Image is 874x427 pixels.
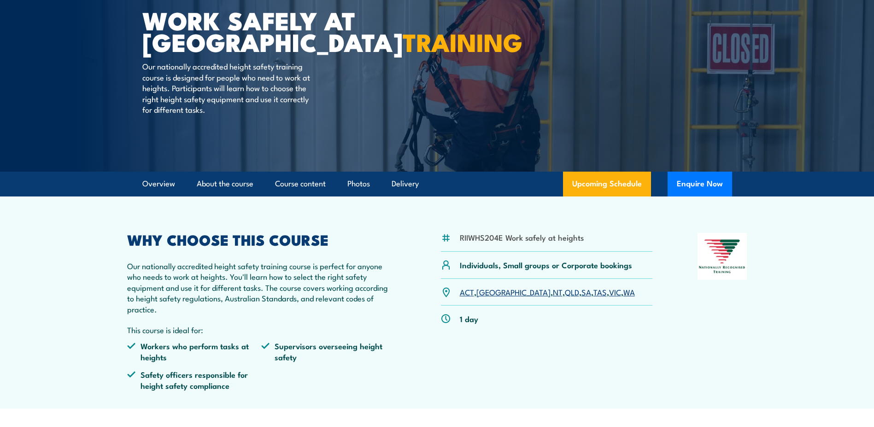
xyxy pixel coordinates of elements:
[142,172,175,196] a: Overview
[593,286,607,297] a: TAS
[197,172,253,196] a: About the course
[460,287,635,297] p: , , , , , , ,
[261,340,396,362] li: Supervisors overseeing height safety
[392,172,419,196] a: Delivery
[668,172,732,196] button: Enquire Now
[460,232,584,242] li: RIIWHS204E Work safely at heights
[127,340,262,362] li: Workers who perform tasks at heights
[553,286,563,297] a: NT
[476,286,551,297] a: [GEOGRAPHIC_DATA]
[460,313,478,324] p: 1 day
[698,233,747,280] img: Nationally Recognised Training logo.
[565,286,579,297] a: QLD
[623,286,635,297] a: WA
[127,369,262,391] li: Safety officers responsible for height safety compliance
[127,324,396,335] p: This course is ideal for:
[563,172,651,196] a: Upcoming Schedule
[142,9,370,52] h1: Work Safely at [GEOGRAPHIC_DATA]
[142,61,311,115] p: Our nationally accredited height safety training course is designed for people who need to work a...
[609,286,621,297] a: VIC
[275,172,326,196] a: Course content
[460,286,474,297] a: ACT
[403,22,522,60] strong: TRAINING
[127,233,396,246] h2: WHY CHOOSE THIS COURSE
[127,260,396,314] p: Our nationally accredited height safety training course is perfect for anyone who needs to work a...
[460,260,632,270] p: Individuals, Small groups or Corporate bookings
[347,172,370,196] a: Photos
[581,286,591,297] a: SA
